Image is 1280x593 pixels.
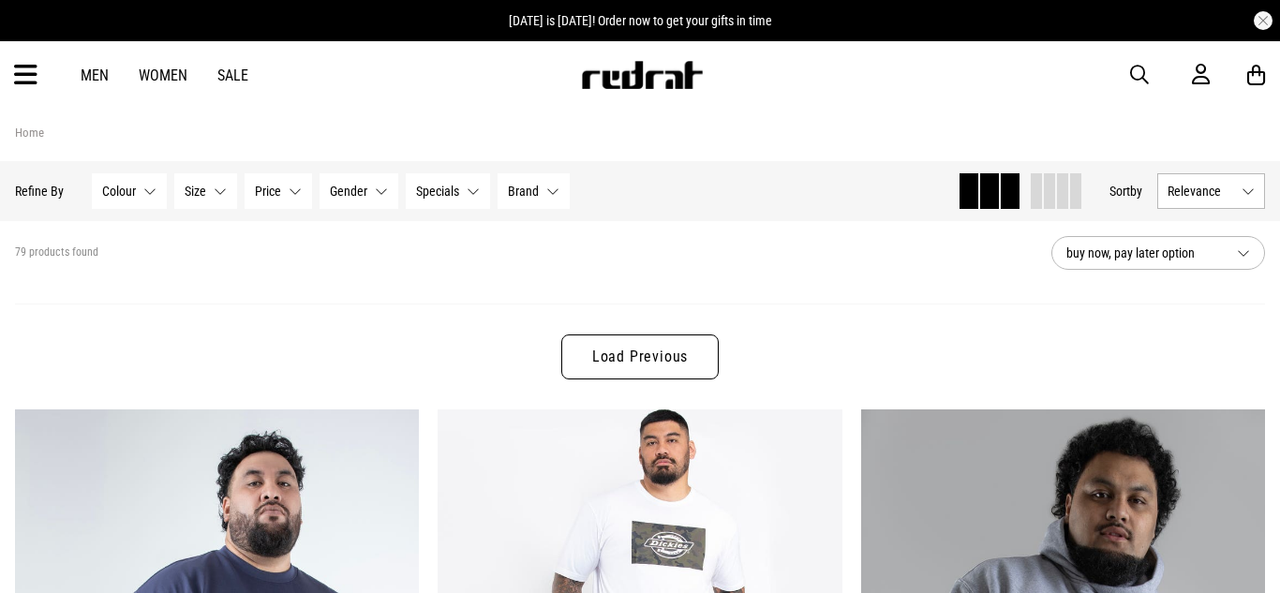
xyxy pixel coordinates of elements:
[139,67,187,84] a: Women
[580,61,704,89] img: Redrat logo
[81,67,109,84] a: Men
[15,126,44,140] a: Home
[185,184,206,199] span: Size
[92,173,167,209] button: Colour
[1130,184,1142,199] span: by
[1157,173,1265,209] button: Relevance
[508,184,539,199] span: Brand
[1109,180,1142,202] button: Sortby
[320,173,398,209] button: Gender
[15,184,64,199] p: Refine By
[561,334,719,379] a: Load Previous
[1051,236,1265,270] button: buy now, pay later option
[15,245,98,260] span: 79 products found
[217,67,248,84] a: Sale
[102,184,136,199] span: Colour
[330,184,367,199] span: Gender
[509,13,772,28] span: [DATE] is [DATE]! Order now to get your gifts in time
[1168,184,1234,199] span: Relevance
[416,184,459,199] span: Specials
[1066,242,1222,264] span: buy now, pay later option
[174,173,237,209] button: Size
[255,184,281,199] span: Price
[245,173,312,209] button: Price
[498,173,570,209] button: Brand
[406,173,490,209] button: Specials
